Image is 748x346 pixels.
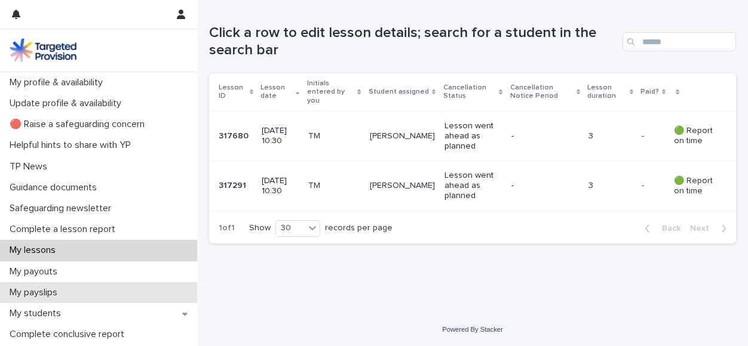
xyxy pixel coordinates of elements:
[10,38,76,62] img: M5nRWzHhSzIhMunXDL62
[5,329,134,340] p: Complete conclusive report
[5,266,67,277] p: My payouts
[369,85,429,98] p: Student assigned
[5,203,121,214] p: Safeguarding newsletter
[5,77,112,88] p: My profile & availability
[510,81,574,103] p: Cancellation Notice Period
[249,223,271,233] p: Show
[219,81,247,103] p: Lesson ID
[5,161,57,172] p: TP News
[5,98,131,109] p: Update profile & availability
[262,176,298,196] p: [DATE] 10:30
[370,131,435,141] p: [PERSON_NAME]
[442,326,502,333] a: Powered By Stacker
[443,81,496,103] p: Cancellation Status
[5,245,65,256] p: My lessons
[587,81,627,103] p: Lesson duration
[690,224,716,233] span: Next
[674,126,717,146] p: 🟢 Report on time
[655,224,680,233] span: Back
[623,32,736,51] input: Search
[5,119,154,130] p: 🔴 Raise a safeguarding concern
[219,129,251,141] p: 317680
[308,131,360,141] p: TM
[640,85,659,98] p: Paid?
[685,223,736,234] button: Next
[635,223,685,234] button: Back
[511,131,578,141] p: -
[511,181,578,191] p: -
[260,81,293,103] p: Lesson date
[588,181,632,191] p: 3
[5,287,67,298] p: My payslips
[370,181,435,191] p: [PERSON_NAME]
[674,176,717,196] p: 🟢 Report on time
[5,140,140,151] p: Helpful hints to share with YP
[444,121,502,151] p: Lesson went ahead as planned
[5,308,70,319] p: My students
[444,171,502,200] p: Lesson went ahead as planned
[209,112,736,161] tr: 317680317680 [DATE] 10:30TM[PERSON_NAME]Lesson went ahead as planned-3-- 🟢 Report on time
[262,126,298,146] p: [DATE] 10:30
[5,224,125,235] p: Complete a lesson report
[209,24,618,59] h1: Click a row to edit lesson details; search for a student in the search bar
[308,181,360,191] p: TM
[642,178,646,191] p: -
[307,77,355,107] p: Initials entered by you
[209,214,244,243] p: 1 of 1
[5,182,106,193] p: Guidance documents
[325,223,393,233] p: records per page
[219,178,249,191] p: 317291
[209,161,736,211] tr: 317291317291 [DATE] 10:30TM[PERSON_NAME]Lesson went ahead as planned-3-- 🟢 Report on time
[642,129,646,141] p: -
[276,222,305,234] div: 30
[588,131,632,141] p: 3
